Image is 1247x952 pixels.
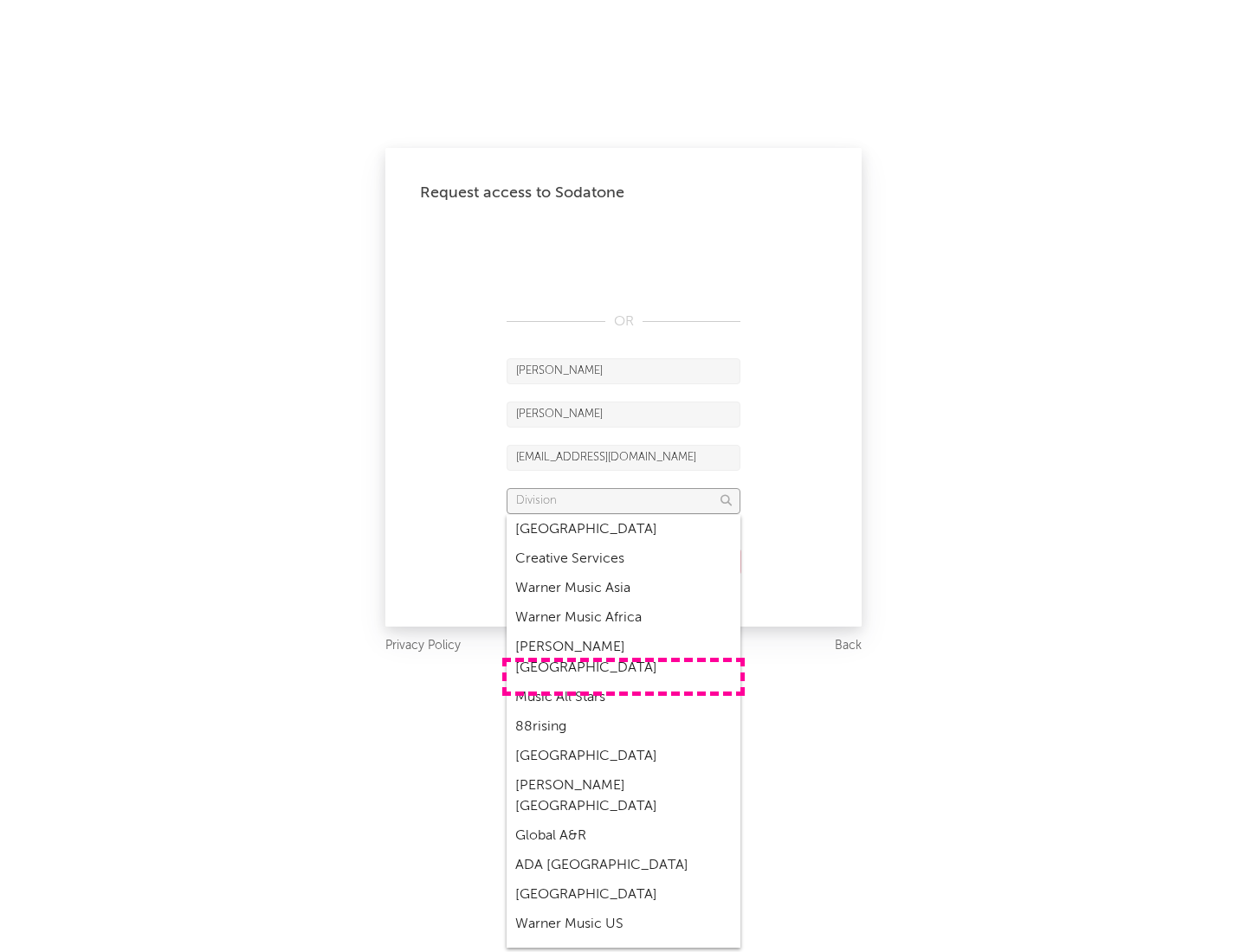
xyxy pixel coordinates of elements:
[507,603,740,633] div: Warner Music Africa
[507,574,740,603] div: Warner Music Asia
[385,635,461,657] a: Privacy Policy
[507,358,740,384] input: First Name
[420,183,827,203] div: Request access to Sodatone
[507,742,740,771] div: [GEOGRAPHIC_DATA]
[507,910,740,939] div: Warner Music US
[507,488,740,514] input: Division
[507,821,740,851] div: Global A&R
[507,851,740,880] div: ADA [GEOGRAPHIC_DATA]
[507,312,740,332] div: OR
[507,633,740,683] div: [PERSON_NAME] [GEOGRAPHIC_DATA]
[507,402,740,428] input: Last Name
[835,635,862,657] a: Back
[507,544,740,574] div: Creative Services
[507,515,740,544] div: [GEOGRAPHIC_DATA]
[507,771,740,821] div: [PERSON_NAME] [GEOGRAPHIC_DATA]
[507,712,740,742] div: 88rising
[507,445,740,471] input: Email
[507,683,740,712] div: Music All Stars
[507,880,740,910] div: [GEOGRAPHIC_DATA]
